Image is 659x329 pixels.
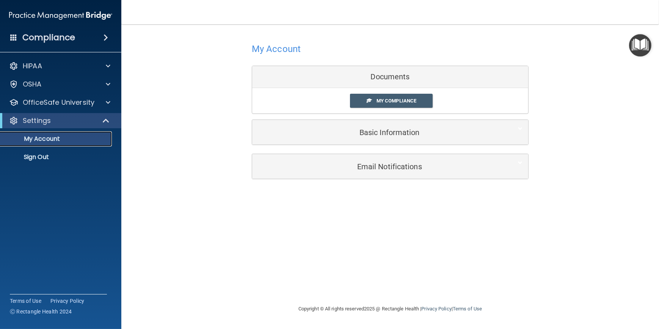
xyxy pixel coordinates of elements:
p: OSHA [23,80,42,89]
a: Privacy Policy [50,297,85,305]
p: My Account [5,135,108,143]
a: Privacy Policy [421,306,451,312]
div: Copyright © All rights reserved 2025 @ Rectangle Health | | [252,297,529,321]
span: Ⓒ Rectangle Health 2024 [10,308,72,315]
a: Terms of Use [453,306,482,312]
p: OfficeSafe University [23,98,94,107]
h5: Email Notifications [258,162,499,171]
button: Open Resource Center [629,34,651,57]
a: OSHA [9,80,110,89]
div: Documents [252,66,528,88]
p: HIPAA [23,61,42,71]
h4: Compliance [22,32,75,43]
a: OfficeSafe University [9,98,110,107]
a: Email Notifications [258,158,522,175]
span: My Compliance [377,98,416,104]
a: Basic Information [258,124,522,141]
h5: Basic Information [258,128,499,137]
p: Sign Out [5,153,108,161]
h4: My Account [252,44,301,54]
a: HIPAA [9,61,110,71]
a: Settings [9,116,110,125]
a: Terms of Use [10,297,41,305]
img: PMB logo [9,8,112,23]
p: Settings [23,116,51,125]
